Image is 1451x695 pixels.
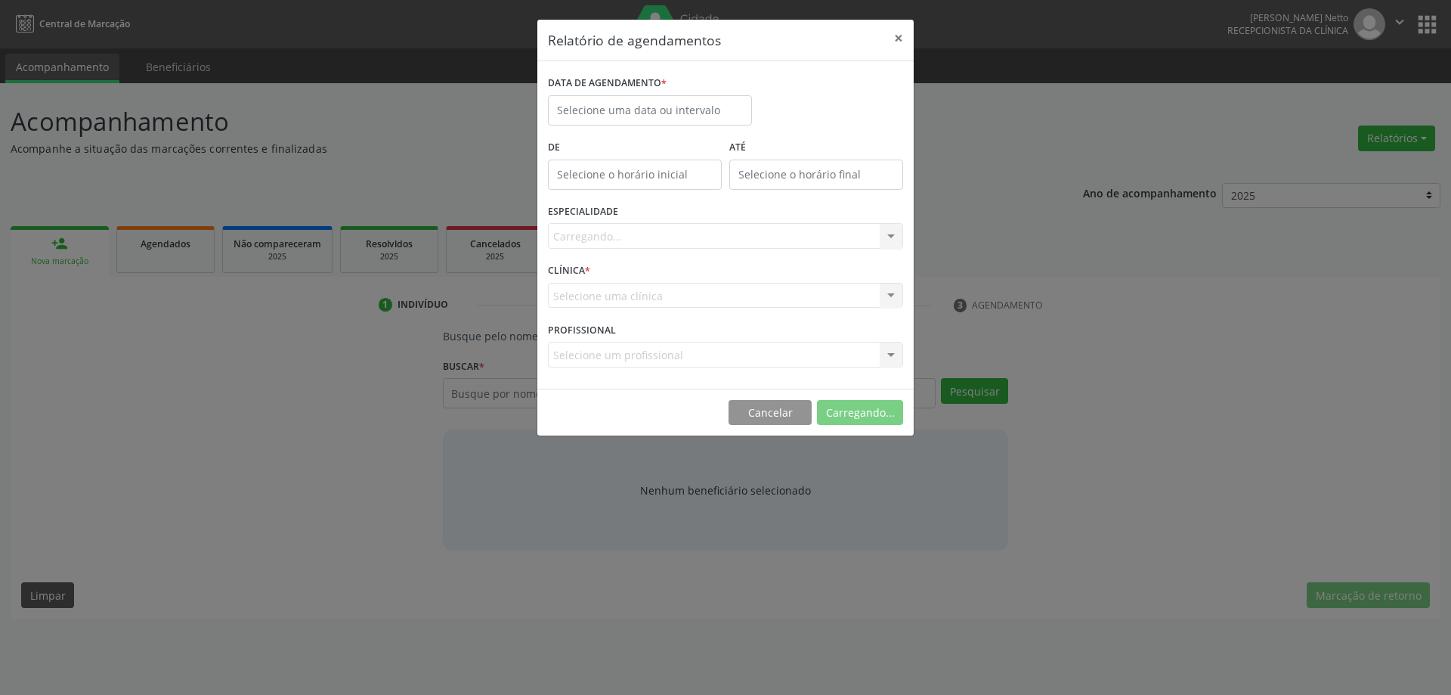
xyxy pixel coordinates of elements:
[548,259,590,283] label: CLÍNICA
[548,72,667,95] label: DATA DE AGENDAMENTO
[548,95,752,126] input: Selecione uma data ou intervalo
[548,200,618,224] label: ESPECIALIDADE
[548,30,721,50] h5: Relatório de agendamentos
[548,318,616,342] label: PROFISSIONAL
[548,136,722,160] label: De
[883,20,914,57] button: Close
[548,160,722,190] input: Selecione o horário inicial
[817,400,903,426] button: Carregando...
[729,400,812,426] button: Cancelar
[729,160,903,190] input: Selecione o horário final
[729,136,903,160] label: ATÉ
